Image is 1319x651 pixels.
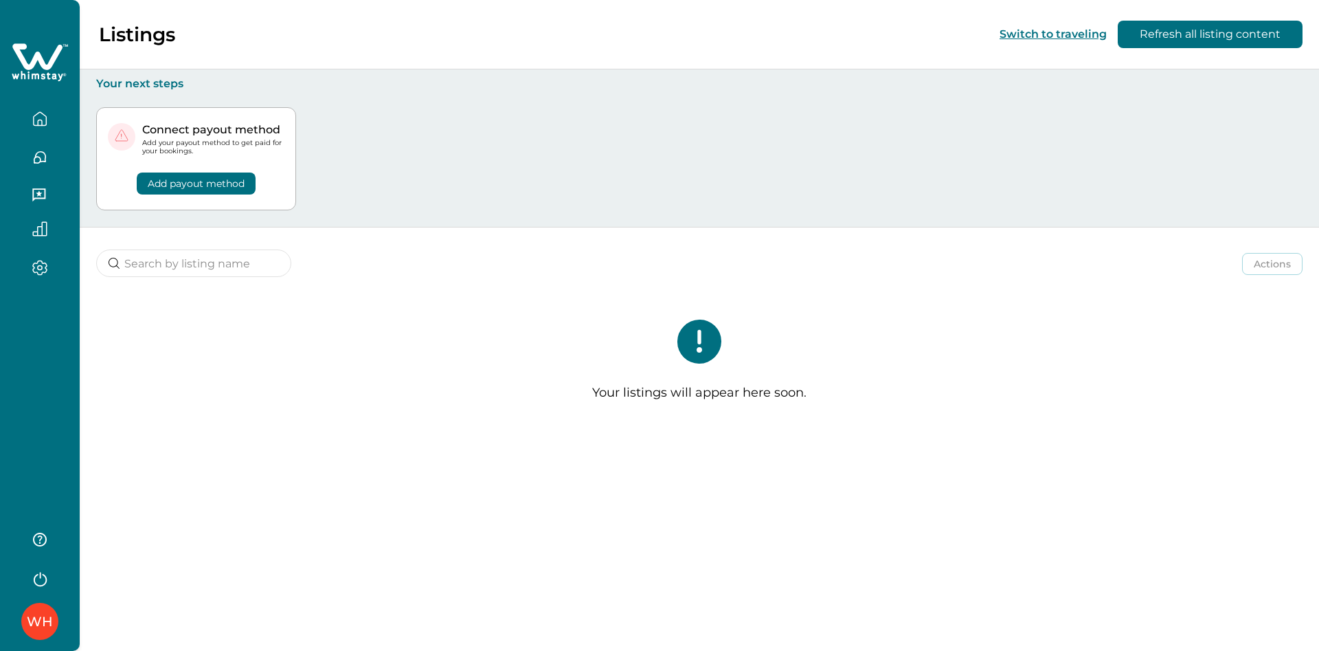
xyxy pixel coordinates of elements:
input: Search by listing name [96,250,291,277]
button: Add payout method [137,173,256,195]
p: Connect payout method [142,123,284,137]
button: Refresh all listing content [1118,21,1303,48]
p: Listings [99,23,175,46]
button: Actions [1242,253,1303,275]
p: Your listings will appear here soon. [592,386,807,401]
button: Switch to traveling [1000,27,1107,41]
p: Your next steps [96,77,1303,91]
p: Add your payout method to get paid for your bookings. [142,139,284,155]
div: Whimstay Host [27,605,53,638]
